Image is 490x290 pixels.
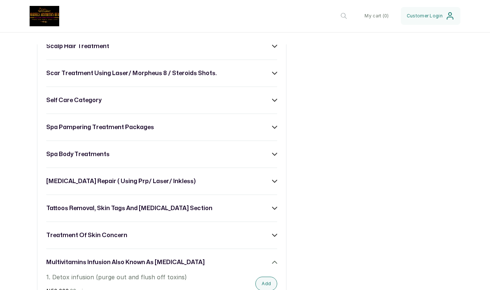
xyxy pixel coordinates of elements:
[359,7,395,25] button: My cart (0)
[46,258,205,267] h3: multivitamins infusion also known as [MEDICAL_DATA]
[46,42,109,51] h3: scalp hair treatment
[46,177,196,186] h3: [MEDICAL_DATA] repair ( using prp/ laser/ inkless)
[30,6,59,26] img: business logo
[46,123,154,132] h3: spa pampering treatment packages
[407,13,443,19] span: Customer Login
[401,7,460,25] button: Customer Login
[46,231,127,240] h3: treatment of skin concern
[46,204,212,213] h3: tattoos removal, skin tags and [MEDICAL_DATA] section
[46,96,101,105] h3: self care category
[46,150,110,159] h3: spa body treatments
[46,69,217,78] h3: scar treatment using laser/ morpheus 8 / steroids shots.
[46,273,208,281] p: 1. Detox infusion (purge out and flush off toxins)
